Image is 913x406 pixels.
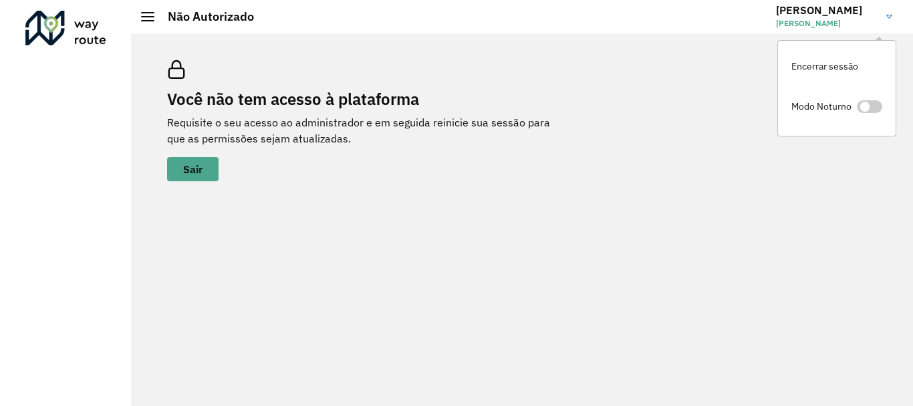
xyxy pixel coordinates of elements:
a: Encerrar sessão [778,46,896,87]
p: Requisite o seu acesso ao administrador e em seguida reinicie sua sessão para que as permissões s... [167,114,568,146]
h2: Não Autorizado [154,9,254,24]
h3: [PERSON_NAME] [776,4,876,17]
span: Modo Noturno [791,100,852,114]
span: Sair [183,164,203,175]
span: [PERSON_NAME] [776,17,876,29]
h2: Você não tem acesso à plataforma [167,90,568,109]
button: button [167,157,219,181]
